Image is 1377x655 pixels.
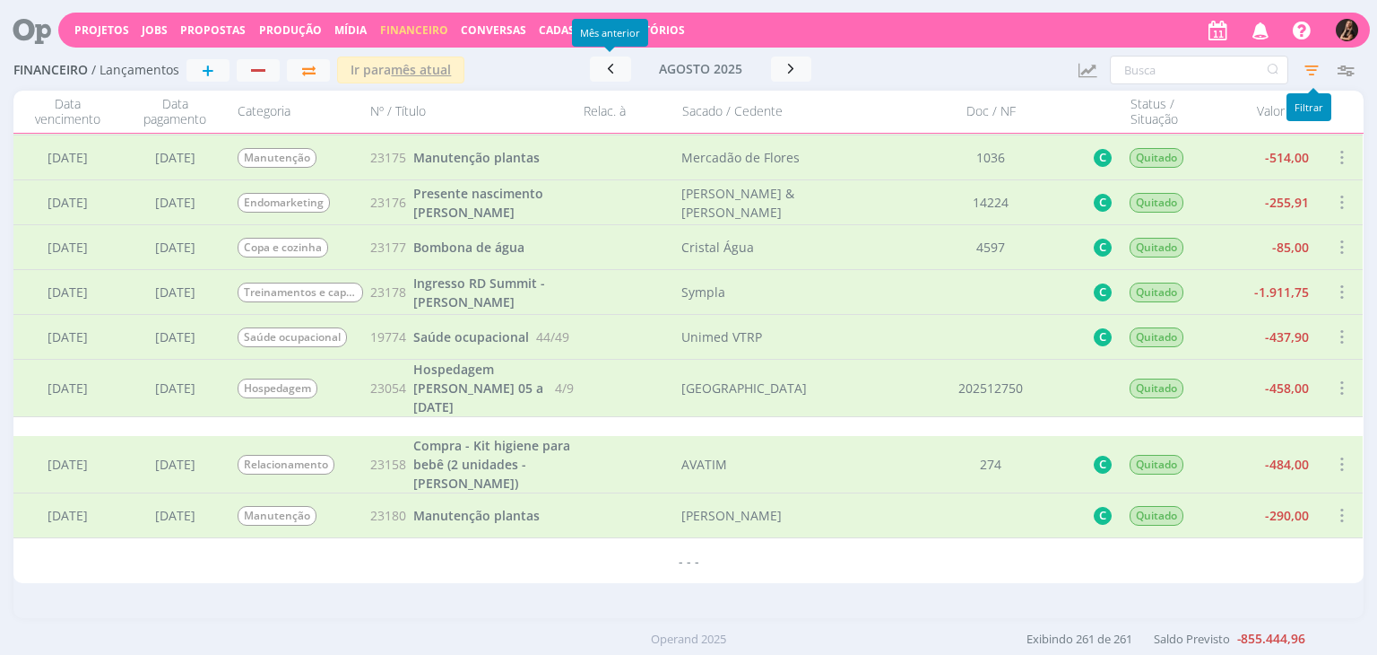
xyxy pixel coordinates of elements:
div: 274 [897,436,1086,493]
div: [DATE] [13,315,121,359]
div: -255,91 [1211,180,1319,224]
div: Data pagamento [121,96,229,127]
span: Quitado [1130,193,1184,213]
div: -85,00 [1211,225,1319,269]
span: + [202,59,214,81]
button: Propostas [175,23,251,38]
span: Saldo Previsto [1154,631,1230,647]
div: [DATE] [121,135,229,179]
a: Projetos [74,22,129,38]
a: Compra - Kit higiene para bebê (2 unidades - [PERSON_NAME]) [413,436,574,493]
button: C [1095,456,1113,474]
a: Manutenção plantas [413,148,540,167]
div: [DATE] [13,135,121,179]
div: - - - [13,538,1363,583]
span: 23054 [370,379,406,397]
span: 23175 [370,148,406,167]
button: Cadastros [533,23,609,38]
div: [PERSON_NAME] & [PERSON_NAME] [682,184,888,222]
span: 19774 [370,327,406,346]
div: -437,90 [1211,315,1319,359]
input: Busca [1110,56,1288,84]
div: 202512750 [897,360,1086,416]
span: Manutenção plantas [413,149,540,166]
div: [DATE] [13,270,121,314]
span: Quitado [1130,148,1184,168]
a: Manutenção plantas [413,506,540,525]
span: Presente nascimento [PERSON_NAME] [413,185,543,221]
div: Status / Situação [1122,96,1211,127]
a: Bombona de água [413,238,524,257]
div: Categoria [229,96,363,127]
button: Financeiro [375,23,454,38]
span: 23178 [370,283,406,301]
div: Sympla [682,283,726,301]
span: Ingresso RD Summit - [PERSON_NAME] [413,275,545,310]
span: 23158 [370,455,406,474]
span: Financeiro [380,22,448,38]
div: -290,00 [1211,493,1319,537]
div: [DATE] [121,436,229,493]
span: Financeiro [13,63,88,78]
div: [DATE] [121,180,229,224]
div: [DATE] [13,180,121,224]
span: 44/49 [536,327,569,346]
button: Projetos [69,23,134,38]
div: [DATE] [13,436,121,493]
div: Valor (R$) [1211,96,1319,127]
a: Jobs [142,22,168,38]
div: [DATE] [121,270,229,314]
div: Filtrar [1286,93,1331,121]
span: 23180 [370,506,406,525]
a: Ingresso RD Summit - [PERSON_NAME] [413,274,574,311]
div: AVATIM [682,455,728,474]
span: Manutenção [238,506,316,526]
div: [DATE] [121,315,229,359]
div: [GEOGRAPHIC_DATA] [682,379,808,397]
div: [DATE] [13,360,121,416]
button: agosto 2025 [631,57,771,82]
button: Produção [254,23,327,38]
a: Mídia [334,22,367,38]
span: Hospedagem [PERSON_NAME] 05 a [DATE] [413,361,543,415]
div: 14224 [897,180,1086,224]
a: Hospedagem [PERSON_NAME] 05 a [DATE] [413,360,548,416]
div: Data vencimento [13,96,121,127]
span: Quitado [1130,238,1184,258]
u: mês atual [391,61,451,78]
div: [DATE] [13,225,121,269]
button: C [1095,194,1113,212]
span: Propostas [180,22,246,38]
span: 4/9 [556,379,575,397]
div: 1036 [897,135,1086,179]
button: C [1095,284,1113,301]
div: 4597 [897,225,1086,269]
div: Unimed VTRP [682,327,763,346]
button: Mídia [329,23,372,38]
span: Compra - Kit higiene para bebê (2 unidades - [PERSON_NAME]) [413,437,570,492]
span: Quitado [1130,379,1184,398]
span: Hospedagem [238,379,317,398]
div: Mercadão de Flores [682,148,801,167]
button: C [1095,149,1113,167]
b: -855.444,96 [1237,630,1305,647]
div: [DATE] [121,493,229,537]
span: Cadastros [539,22,603,38]
div: Sacado / Cedente [673,96,897,127]
div: [DATE] [13,493,121,537]
span: / Lançamentos [91,63,179,78]
span: 23177 [370,238,406,257]
a: Saúde ocupacional [413,327,529,346]
span: 23176 [370,193,406,212]
span: Exibindo 261 de 261 [1026,631,1132,647]
button: Ir paramês atual [337,57,464,83]
div: Doc / NF [897,96,1086,127]
div: -1.911,75 [1211,270,1319,314]
span: Quitado [1130,455,1184,475]
span: Quitado [1130,506,1184,526]
span: Quitado [1130,283,1184,302]
button: Jobs [136,23,173,38]
span: Saúde ocupacional [413,328,529,345]
div: [DATE] [121,360,229,416]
